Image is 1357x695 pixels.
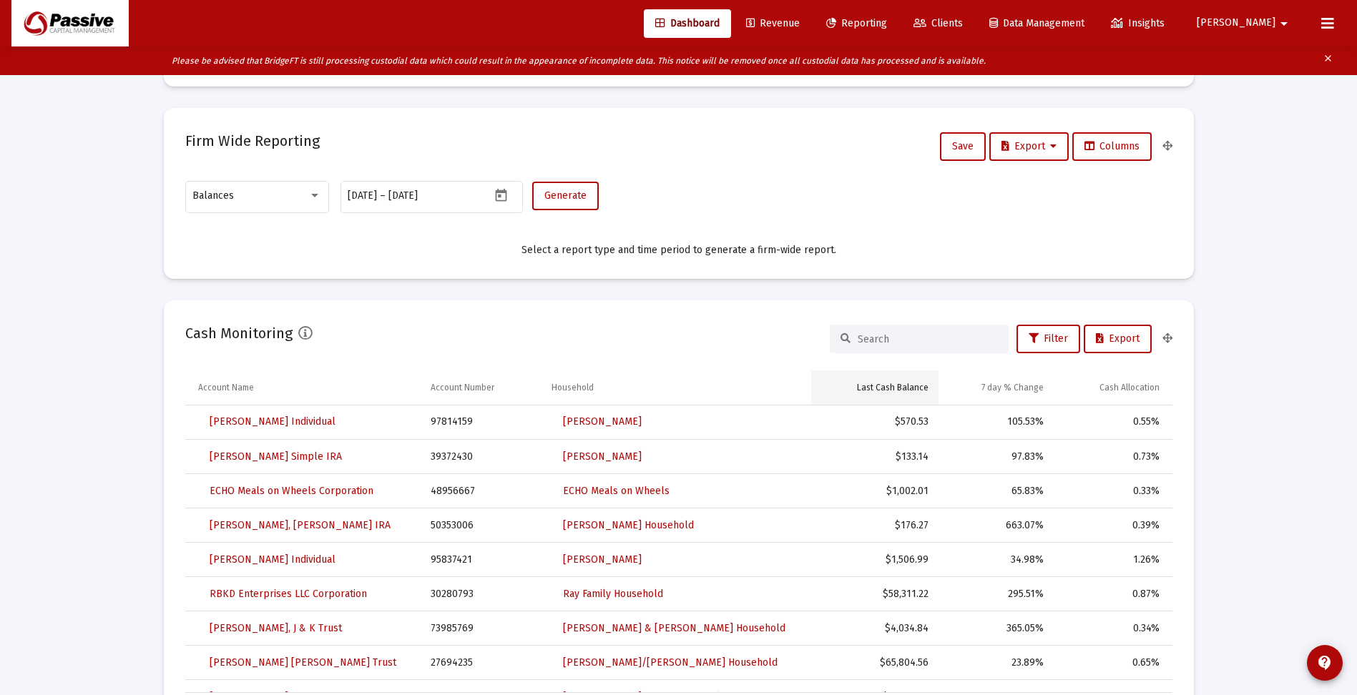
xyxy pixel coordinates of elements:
a: ECHO Meals on Wheels [552,477,681,506]
button: Filter [1016,325,1080,353]
a: [PERSON_NAME] Simple IRA [198,443,353,471]
span: ECHO Meals on Wheels [563,485,670,497]
a: [PERSON_NAME] [552,546,653,574]
a: [PERSON_NAME] [552,408,653,436]
input: Start date [348,190,377,202]
div: 97.83% [949,450,1044,464]
td: $570.53 [811,405,939,440]
button: Generate [532,182,599,210]
div: 663.07% [949,518,1044,533]
td: Column 7 day % Change [939,370,1054,405]
div: 65.83% [949,484,1044,498]
span: – [380,190,386,202]
span: Export [1001,140,1057,152]
td: Column Last Cash Balance [811,370,939,405]
button: Save [940,132,986,161]
span: Revenue [746,17,800,29]
a: ECHO Meals on Wheels Corporation [198,477,385,506]
span: Filter [1029,332,1068,345]
td: 73985769 [421,611,542,646]
span: Ray Family Household [563,588,663,600]
a: RBKD Enterprises LLC Corporation [198,580,378,608]
a: Clients [902,9,974,38]
td: Column Account Number [421,370,542,405]
div: Cash Allocation [1099,382,1160,393]
td: 95837421 [421,543,542,577]
span: [PERSON_NAME] [563,553,642,566]
td: 27694235 [421,646,542,680]
a: [PERSON_NAME] Individual [198,408,347,436]
span: [PERSON_NAME] Individual [210,415,335,428]
input: Search [858,333,998,345]
span: Data Management [989,17,1084,29]
img: Dashboard [22,9,118,38]
a: [PERSON_NAME]/[PERSON_NAME] Household [552,649,789,677]
input: End date [388,190,457,202]
td: 1.26% [1054,543,1172,577]
div: Account Number [431,382,494,393]
mat-icon: clear [1323,50,1333,72]
td: $58,311.22 [811,577,939,611]
i: Please be advised that BridgeFT is still processing custodial data which could result in the appe... [172,56,986,66]
td: $1,506.99 [811,543,939,577]
div: Household [552,382,594,393]
span: Dashboard [655,17,720,29]
td: 0.73% [1054,440,1172,474]
td: $176.27 [811,508,939,543]
span: Columns [1084,140,1140,152]
a: [PERSON_NAME] [PERSON_NAME] Trust [198,649,408,677]
span: [PERSON_NAME] & [PERSON_NAME] Household [563,622,785,634]
div: Account Name [198,382,254,393]
td: Column Household [542,370,810,405]
a: [PERSON_NAME], [PERSON_NAME] IRA [198,511,402,540]
button: Export [989,132,1069,161]
a: [PERSON_NAME] & [PERSON_NAME] Household [552,614,797,643]
span: [PERSON_NAME] [PERSON_NAME] Trust [210,656,396,669]
span: [PERSON_NAME] Household [563,519,694,531]
a: Data Management [978,9,1096,38]
td: 30280793 [421,577,542,611]
td: 0.65% [1054,646,1172,680]
td: 0.33% [1054,474,1172,508]
div: Last Cash Balance [857,382,929,393]
div: 295.51% [949,587,1044,601]
a: [PERSON_NAME], J & K Trust [198,614,353,643]
span: [PERSON_NAME]/[PERSON_NAME] Household [563,656,778,669]
h2: Firm Wide Reporting [185,129,320,152]
span: Save [952,140,974,152]
span: [PERSON_NAME] Individual [210,553,335,566]
span: ECHO Meals on Wheels Corporation [210,485,373,497]
td: Column Cash Allocation [1054,370,1172,405]
td: Column Account Name [185,370,421,405]
span: Balances [192,189,234,202]
a: [PERSON_NAME] Household [552,511,705,540]
td: 97814159 [421,405,542,440]
td: $65,804.56 [811,646,939,680]
span: Clients [913,17,963,29]
td: 0.39% [1054,508,1172,543]
button: Open calendar [491,184,511,205]
mat-icon: arrow_drop_down [1275,9,1293,38]
div: 23.89% [949,656,1044,670]
a: Reporting [815,9,898,38]
td: $133.14 [811,440,939,474]
td: 48956667 [421,474,542,508]
span: [PERSON_NAME], [PERSON_NAME] IRA [210,519,391,531]
span: [PERSON_NAME] [1197,17,1275,29]
span: Generate [544,189,587,202]
span: [PERSON_NAME] [563,450,642,463]
div: 34.98% [949,553,1044,567]
td: 0.87% [1054,577,1172,611]
span: [PERSON_NAME] Simple IRA [210,450,342,463]
td: $4,034.84 [811,611,939,646]
span: Insights [1111,17,1165,29]
td: 39372430 [421,440,542,474]
a: [PERSON_NAME] [552,443,653,471]
span: Reporting [826,17,887,29]
a: Insights [1099,9,1176,38]
a: [PERSON_NAME] Individual [198,546,347,574]
td: 0.34% [1054,611,1172,646]
span: RBKD Enterprises LLC Corporation [210,588,367,600]
mat-icon: contact_support [1316,654,1333,671]
span: [PERSON_NAME] [563,415,642,428]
